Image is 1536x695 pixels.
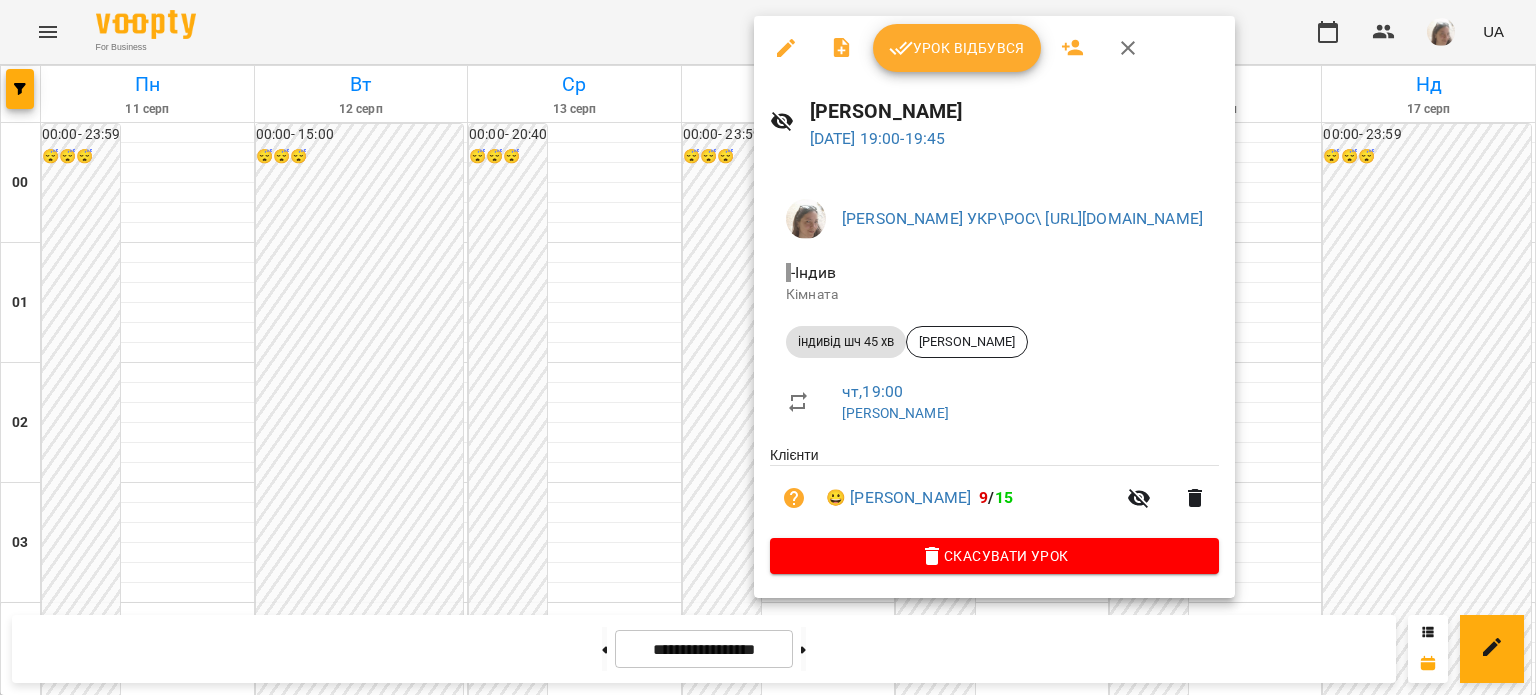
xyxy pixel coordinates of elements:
[906,326,1028,358] div: [PERSON_NAME]
[873,24,1041,72] button: Урок відбувся
[907,333,1027,351] span: [PERSON_NAME]
[826,486,971,510] a: 😀 [PERSON_NAME]
[786,263,840,282] span: - Індив
[786,199,826,239] img: 4795d6aa07af88b41cce17a01eea78aa.jpg
[786,544,1203,568] span: Скасувати Урок
[979,488,1013,507] b: /
[995,488,1013,507] span: 15
[842,382,903,401] a: чт , 19:00
[770,474,818,522] button: Візит ще не сплачено. Додати оплату?
[786,285,1203,305] p: Кімната
[810,129,946,148] a: [DATE] 19:00-19:45
[889,36,1025,60] span: Урок відбувся
[842,405,949,421] a: [PERSON_NAME]
[810,96,1219,127] h6: [PERSON_NAME]
[979,488,988,507] span: 9
[786,333,906,351] span: індивід шч 45 хв
[842,209,1203,228] a: [PERSON_NAME] УКР\РОС\ [URL][DOMAIN_NAME]
[770,445,1219,538] ul: Клієнти
[770,538,1219,574] button: Скасувати Урок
